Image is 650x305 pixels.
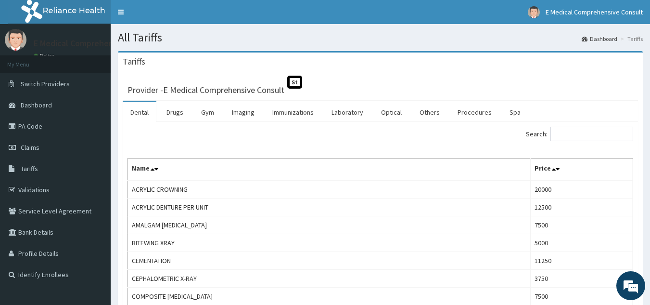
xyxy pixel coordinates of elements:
[50,54,162,66] div: Chat with us now
[528,6,540,18] img: User Image
[21,80,70,88] span: Switch Providers
[224,102,262,122] a: Imaging
[193,102,222,122] a: Gym
[526,127,633,141] label: Search:
[128,180,531,199] td: ACRYLIC CROWNING
[531,199,633,216] td: 12500
[21,101,52,109] span: Dashboard
[531,234,633,252] td: 5000
[502,102,528,122] a: Spa
[159,102,191,122] a: Drugs
[34,39,159,48] p: E Medical Comprehensive Consult
[373,102,409,122] a: Optical
[21,143,39,152] span: Claims
[128,159,531,181] th: Name
[618,35,643,43] li: Tariffs
[118,31,643,44] h1: All Tariffs
[531,180,633,199] td: 20000
[158,5,181,28] div: Minimize live chat window
[531,216,633,234] td: 7500
[450,102,499,122] a: Procedures
[287,76,302,89] span: St
[531,270,633,288] td: 3750
[5,29,26,51] img: User Image
[123,102,156,122] a: Dental
[128,234,531,252] td: BITEWING XRAY
[18,48,39,72] img: d_794563401_company_1708531726252_794563401
[531,159,633,181] th: Price
[128,252,531,270] td: CEMENTATION
[324,102,371,122] a: Laboratory
[550,127,633,141] input: Search:
[546,8,643,16] span: E Medical Comprehensive Consult
[128,270,531,288] td: CEPHALOMETRIC X-RAY
[34,53,57,59] a: Online
[128,216,531,234] td: AMALGAM [MEDICAL_DATA]
[582,35,617,43] a: Dashboard
[531,252,633,270] td: 11250
[265,102,321,122] a: Immunizations
[128,199,531,216] td: ACRYLIC DENTURE PER UNIT
[5,203,183,237] textarea: Type your message and hit 'Enter'
[21,164,38,173] span: Tariffs
[412,102,447,122] a: Others
[56,91,133,188] span: We're online!
[123,57,145,66] h3: Tariffs
[127,86,284,94] h3: Provider - E Medical Comprehensive Consult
